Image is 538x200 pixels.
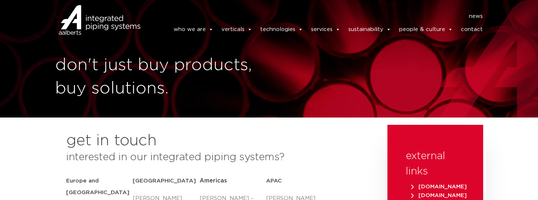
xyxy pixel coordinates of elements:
[221,22,252,37] a: verticals
[66,178,129,195] strong: Europe and [GEOGRAPHIC_DATA]
[311,22,340,37] a: services
[200,178,227,184] span: Americas
[348,22,391,37] a: sustainability
[399,22,453,37] a: people & culture
[266,175,333,187] h5: APAC
[411,193,467,198] span: [DOMAIN_NAME]
[55,54,265,100] h1: don't just buy products, buy solutions.
[411,184,467,189] span: [DOMAIN_NAME]
[409,193,469,198] a: [DOMAIN_NAME]
[174,22,213,37] a: who we are
[133,175,199,187] h5: [GEOGRAPHIC_DATA]
[461,22,483,37] a: contact
[66,150,369,165] h3: interested in our integrated piping systems?
[406,149,465,179] h3: external links
[66,132,157,150] h2: get in touch
[469,11,483,22] a: news
[260,22,303,37] a: technologies
[151,11,483,22] nav: Menu
[409,184,469,189] a: [DOMAIN_NAME]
